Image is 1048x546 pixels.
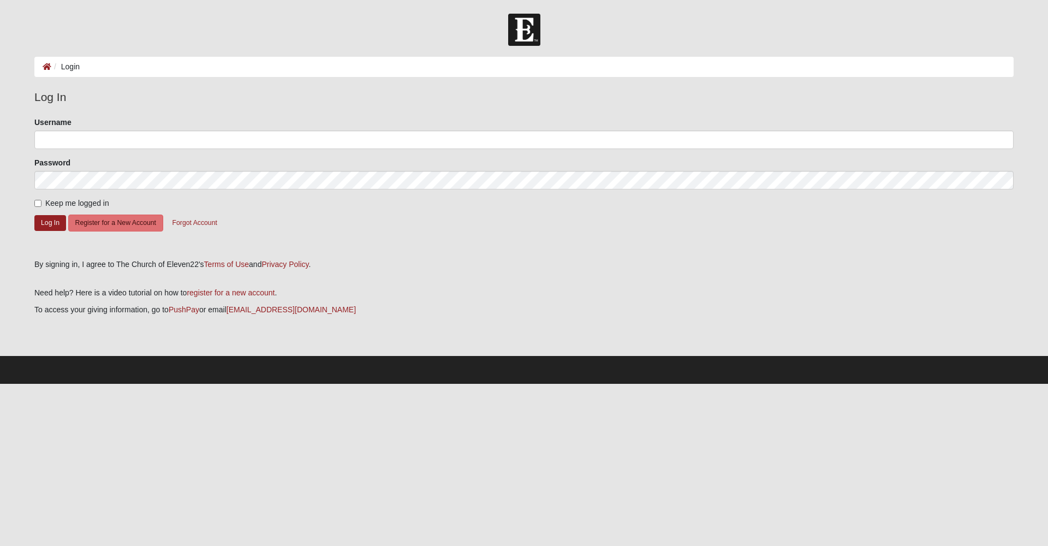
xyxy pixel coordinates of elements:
[227,305,356,314] a: [EMAIL_ADDRESS][DOMAIN_NAME]
[34,117,72,128] label: Username
[34,215,66,231] button: Log In
[204,260,249,269] a: Terms of Use
[34,200,41,207] input: Keep me logged in
[261,260,308,269] a: Privacy Policy
[45,199,109,207] span: Keep me logged in
[34,259,1014,270] div: By signing in, I agree to The Church of Eleven22's and .
[165,215,224,232] button: Forgot Account
[169,305,199,314] a: PushPay
[34,157,70,168] label: Password
[34,88,1014,106] legend: Log In
[34,304,1014,316] p: To access your giving information, go to or email
[68,215,163,232] button: Register for a New Account
[187,288,275,297] a: register for a new account
[34,287,1014,299] p: Need help? Here is a video tutorial on how to .
[51,61,80,73] li: Login
[508,14,540,46] img: Church of Eleven22 Logo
